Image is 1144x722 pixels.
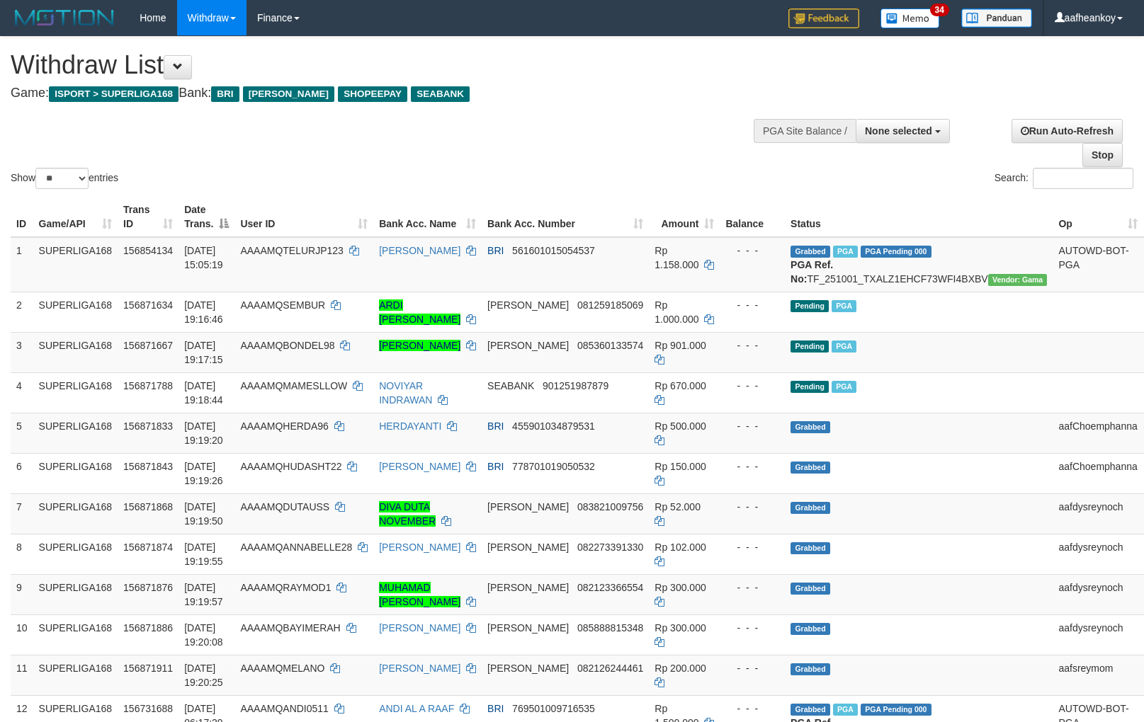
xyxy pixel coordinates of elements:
img: Feedback.jpg [788,8,859,28]
a: [PERSON_NAME] [379,541,460,553]
button: None selected [856,119,950,143]
span: Copy 085360133574 to clipboard [577,340,643,351]
td: SUPERLIGA168 [33,655,118,695]
span: Grabbed [791,542,830,554]
span: SEABANK [487,380,534,391]
span: AAAAMQSEMBUR [240,299,325,311]
span: Rp 102.000 [655,541,706,553]
th: Status [785,197,1053,237]
span: Copy 082273391330 to clipboard [577,541,643,553]
div: - - - [725,379,779,393]
th: User ID: activate to sort column ascending [234,197,373,237]
td: 6 [11,453,33,493]
td: aafdysreynoch [1053,534,1143,574]
span: [PERSON_NAME] [487,663,569,674]
span: [PERSON_NAME] [243,86,334,102]
td: aafsreymom [1053,655,1143,695]
span: [DATE] 19:17:15 [184,340,223,365]
span: AAAAMQTELURJP123 [240,245,344,256]
th: Trans ID: activate to sort column ascending [118,197,179,237]
span: Copy 561601015054537 to clipboard [512,245,595,256]
span: None selected [865,125,932,137]
a: ANDI AL A RAAF [379,703,454,714]
span: [DATE] 19:19:50 [184,501,223,527]
span: Grabbed [791,623,830,635]
span: BRI [211,86,239,102]
span: Grabbed [791,502,830,514]
a: DIVA DUTA NOVEMBER [379,501,436,527]
td: AUTOWD-BOT-PGA [1053,237,1143,292]
span: SHOPEEPAY [338,86,407,102]
span: [DATE] 19:19:55 [184,541,223,567]
th: Game/API: activate to sort column ascending [33,197,118,237]
span: [DATE] 19:19:57 [184,582,223,607]
span: BRI [487,703,504,714]
td: SUPERLIGA168 [33,574,118,614]
span: ISPORT > SUPERLIGA168 [49,86,179,102]
span: Copy 083821009756 to clipboard [577,501,643,512]
span: Vendor URL: https://trx31.1velocity.biz [988,274,1048,286]
select: Showentries [35,168,89,189]
th: Amount: activate to sort column ascending [649,197,720,237]
span: [PERSON_NAME] [487,340,569,351]
td: 1 [11,237,33,292]
td: 9 [11,574,33,614]
span: Rp 300.000 [655,622,706,634]
span: [PERSON_NAME] [487,541,569,553]
span: 156871843 [123,461,173,472]
div: - - - [725,540,779,554]
span: [PERSON_NAME] [487,622,569,634]
td: aafChoemphanna [1053,453,1143,493]
a: NOVIYAR INDRAWAN [379,380,432,406]
span: SEABANK [411,86,470,102]
span: Grabbed [791,704,830,716]
span: 156871634 [123,299,173,311]
span: AAAAMQRAYMOD1 [240,582,331,593]
input: Search: [1033,168,1133,189]
td: SUPERLIGA168 [33,372,118,413]
th: Op: activate to sort column ascending [1053,197,1143,237]
span: 156871874 [123,541,173,553]
span: Rp 150.000 [655,461,706,472]
span: 34 [930,4,949,16]
td: SUPERLIGA168 [33,413,118,453]
span: Grabbed [791,462,830,474]
h1: Withdraw List [11,51,749,79]
label: Search: [995,168,1133,189]
span: Rp 1.158.000 [655,245,698,270]
a: [PERSON_NAME] [379,622,460,634]
td: aafChoemphanna [1053,413,1143,453]
td: aafdysreynoch [1053,493,1143,534]
span: AAAAMQBONDEL98 [240,340,334,351]
img: Button%20Memo.svg [880,8,940,28]
span: Marked by aafsengchandara [833,246,858,258]
a: [PERSON_NAME] [379,663,460,674]
span: Grabbed [791,583,830,595]
span: Pending [791,340,829,353]
td: SUPERLIGA168 [33,237,118,292]
span: Grabbed [791,663,830,675]
span: Rp 500.000 [655,420,706,432]
td: SUPERLIGA168 [33,292,118,332]
span: Pending [791,381,829,393]
span: AAAAMQHERDA96 [240,420,328,432]
div: - - - [725,621,779,635]
div: - - - [725,580,779,595]
span: [DATE] 19:20:25 [184,663,223,688]
td: 7 [11,493,33,534]
span: PGA Pending [861,704,931,716]
a: [PERSON_NAME] [379,245,460,256]
span: AAAAMQDUTAUSS [240,501,329,512]
td: 8 [11,534,33,574]
span: AAAAMQANNABELLE28 [240,541,352,553]
span: Pending [791,300,829,312]
a: [PERSON_NAME] [379,461,460,472]
span: Grabbed [791,421,830,433]
td: SUPERLIGA168 [33,493,118,534]
span: Marked by aafsengchandara [832,381,856,393]
td: 11 [11,655,33,695]
span: Copy 455901034879531 to clipboard [512,420,595,432]
span: Rp 1.000.000 [655,299,698,325]
span: 156871667 [123,340,173,351]
img: MOTION_logo.png [11,7,118,28]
